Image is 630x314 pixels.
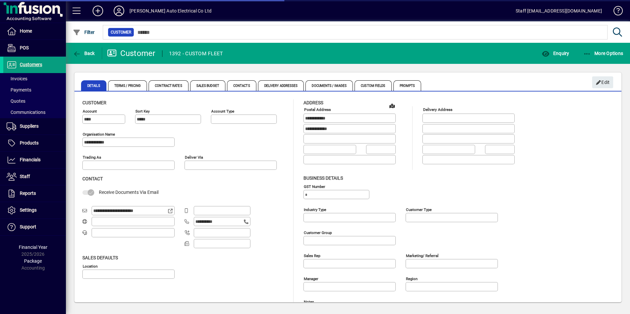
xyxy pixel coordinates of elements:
mat-label: Notes [304,299,314,304]
button: Back [71,47,97,59]
a: Quotes [3,95,66,107]
span: Back [73,51,95,56]
a: Suppliers [3,118,66,135]
span: Communications [7,110,45,115]
mat-label: Deliver via [185,155,203,160]
span: Invoices [7,76,27,81]
span: Products [20,140,39,145]
mat-label: Industry type [304,207,326,212]
span: Sales defaults [82,255,118,260]
mat-label: Customer type [406,207,432,212]
a: Communications [3,107,66,118]
a: Invoices [3,73,66,84]
span: Customers [20,62,42,67]
span: Sales Budget [190,80,225,91]
a: Reports [3,185,66,202]
app-page-header-button: Back [66,47,102,59]
span: Payments [7,87,31,92]
span: Package [24,258,42,264]
a: View on map [387,100,397,111]
span: Prompts [393,80,421,91]
mat-label: GST Number [304,184,325,189]
span: Documents / Images [305,80,353,91]
button: Profile [108,5,129,17]
mat-label: Trading as [83,155,101,160]
span: Staff [20,174,30,179]
mat-label: Sales rep [304,253,320,258]
span: Reports [20,191,36,196]
mat-label: Organisation name [83,132,115,137]
span: POS [20,45,29,50]
span: Financials [20,157,41,162]
span: Suppliers [20,123,39,129]
span: Contacts [227,80,256,91]
div: Staff [EMAIL_ADDRESS][DOMAIN_NAME] [516,6,602,16]
span: Business details [303,175,343,181]
span: Delivery Addresses [258,80,304,91]
span: Filter [73,30,95,35]
span: Customer [82,100,106,105]
mat-label: Customer group [304,230,332,235]
mat-label: Manager [304,276,318,281]
div: Customer [107,48,156,59]
span: Edit [596,77,610,88]
a: Payments [3,84,66,95]
div: [PERSON_NAME] Auto Electrical Co Ltd [129,6,212,16]
span: Quotes [7,98,25,104]
div: 1392 - CUSTOM FLEET [169,48,223,59]
a: Settings [3,202,66,219]
a: POS [3,40,66,56]
span: Customer [111,29,131,36]
span: Enquiry [542,51,569,56]
mat-label: Account [83,109,97,114]
a: Staff [3,169,66,185]
span: Contract Rates [149,80,188,91]
span: More Options [583,51,623,56]
mat-label: Sort key [135,109,150,114]
a: Products [3,135,66,151]
span: Terms / Pricing [108,80,147,91]
a: Support [3,219,66,235]
button: More Options [582,47,625,59]
a: Home [3,23,66,39]
mat-label: Account Type [211,109,234,114]
button: Filter [71,26,97,38]
span: Financial Year [19,245,47,250]
span: Settings [20,207,37,213]
button: Enquiry [540,47,571,59]
mat-label: Marketing/ Referral [406,253,439,258]
mat-label: Location [83,264,98,268]
a: Knowledge Base [609,1,622,23]
span: Custom Fields [355,80,391,91]
button: Edit [592,76,613,88]
mat-label: Region [406,276,417,281]
span: Details [81,80,106,91]
span: Address [303,100,323,105]
button: Add [87,5,108,17]
span: Contact [82,176,103,181]
span: Receive Documents Via Email [99,190,158,195]
span: Home [20,28,32,34]
a: Financials [3,152,66,168]
span: Support [20,224,36,229]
